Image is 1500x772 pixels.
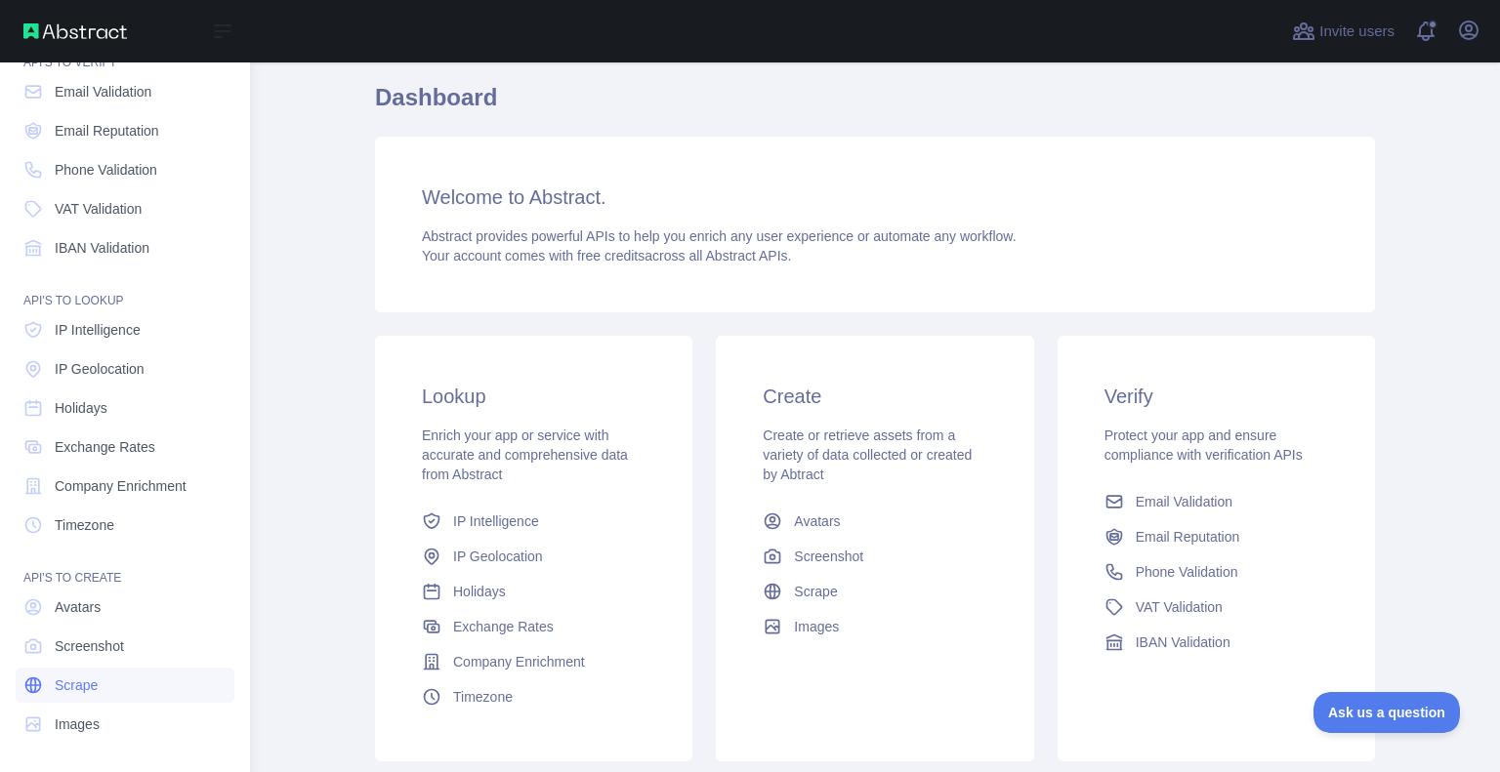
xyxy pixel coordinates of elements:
[55,476,187,496] span: Company Enrichment
[422,383,646,410] h3: Lookup
[55,437,155,457] span: Exchange Rates
[16,191,234,226] a: VAT Validation
[453,511,539,531] span: IP Intelligence
[453,687,513,707] span: Timezone
[1136,562,1238,582] span: Phone Validation
[755,574,994,609] a: Scrape
[755,609,994,644] a: Images
[1319,20,1395,43] span: Invite users
[1097,484,1336,519] a: Email Validation
[55,199,142,219] span: VAT Validation
[55,238,149,258] span: IBAN Validation
[422,183,1328,211] h3: Welcome to Abstract.
[1288,16,1398,47] button: Invite users
[16,508,234,543] a: Timezone
[55,714,100,734] span: Images
[453,547,543,566] span: IP Geolocation
[453,582,506,601] span: Holidays
[55,675,98,695] span: Scrape
[16,351,234,386] a: IP Geolocation
[422,427,628,482] span: Enrich your app or service with accurate and comprehensive data from Abstract
[414,504,653,539] a: IP Intelligence
[16,269,234,308] div: API'S TO LOOKUP
[755,539,994,574] a: Screenshot
[577,248,645,264] span: free credits
[422,228,1017,244] span: Abstract provides powerful APIs to help you enrich any user experience or automate any workflow.
[55,82,151,102] span: Email Validation
[16,74,234,109] a: Email Validation
[1136,632,1230,652] span: IBAN Validation
[1097,625,1336,660] a: IBAN Validation
[16,629,234,664] a: Screenshot
[55,597,101,617] span: Avatars
[1097,519,1336,554] a: Email Reputation
[414,644,653,679] a: Company Enrichment
[414,679,653,714] a: Timezone
[16,547,234,586] div: API'S TO CREATE
[1136,492,1232,511] span: Email Validation
[16,312,234,347] a: IP Intelligence
[55,515,114,535] span: Timezone
[794,617,839,636] span: Images
[375,82,1375,129] h1: Dashboard
[55,398,107,418] span: Holidays
[414,574,653,609] a: Holidays
[414,539,653,574] a: IP Geolocation
[794,547,863,566] span: Screenshot
[794,511,840,531] span: Avatars
[16,390,234,426] a: Holidays
[422,248,791,264] span: Your account comes with across all Abstract APIs.
[16,429,234,465] a: Exchange Rates
[1136,527,1240,547] span: Email Reputation
[55,121,159,141] span: Email Reputation
[16,668,234,703] a: Scrape
[1104,383,1328,410] h3: Verify
[763,427,972,482] span: Create or retrieve assets from a variety of data collected or created by Abtract
[763,383,986,410] h3: Create
[1313,692,1461,733] iframe: Toggle Customer Support
[23,23,127,39] img: Abstract API
[794,582,837,601] span: Scrape
[453,652,585,671] span: Company Enrichment
[755,504,994,539] a: Avatars
[16,113,234,148] a: Email Reputation
[1097,589,1336,625] a: VAT Validation
[1104,427,1303,463] span: Protect your app and ensure compliance with verification APIs
[55,320,141,340] span: IP Intelligence
[16,707,234,742] a: Images
[16,230,234,265] a: IBAN Validation
[55,359,145,379] span: IP Geolocation
[55,636,124,656] span: Screenshot
[16,152,234,187] a: Phone Validation
[55,160,157,180] span: Phone Validation
[453,617,554,636] span: Exchange Rates
[1097,554,1336,589] a: Phone Validation
[16,468,234,504] a: Company Enrichment
[414,609,653,644] a: Exchange Rates
[16,589,234,625] a: Avatars
[1136,597,1223,617] span: VAT Validation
